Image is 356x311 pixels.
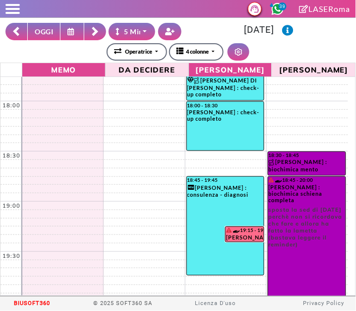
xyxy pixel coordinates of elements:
span: sposta la sed di [DATE] perchè non si ricordava che fare e allora ha fatto la lametta (bastava le... [269,204,345,248]
div: [PERSON_NAME] : biochimica mento [269,159,345,175]
i: Categoria cliente: Diamante [187,77,194,83]
div: 18:45 - 19:45 [187,177,263,183]
div: 19:30 [0,252,22,259]
div: 18:30 [0,152,22,159]
h3: [DATE] [187,24,351,36]
a: Licenza D'uso [195,301,236,307]
i: Clicca per andare alla pagina di firma [299,5,309,13]
i: Il cliente ha degli insoluti [269,178,274,183]
span: 39 [279,2,287,10]
img: PERCORSO [194,78,201,84]
div: [PERSON_NAME] : biochimica schiena completa [269,184,345,248]
div: [PERSON_NAME] DI [PERSON_NAME] : check-up completo [187,77,263,100]
div: 18:00 - 18:30 [187,102,263,108]
span: [PERSON_NAME] [275,64,353,75]
a: Privacy Policy [303,301,345,307]
div: 19:00 [0,202,22,209]
i: Categoria cliente: Nuovo [187,184,195,192]
div: 18:30 - 18:45 [269,153,345,158]
div: 19:15 - 19:25 [226,228,263,234]
div: [PERSON_NAME] : check-up completo [187,109,263,125]
a: LASERoma [299,4,351,13]
button: Crea nuovo contatto rapido [158,23,182,40]
div: [PERSON_NAME] : controllo gambe e inguine [226,234,263,242]
div: 5 Minuti [116,26,152,37]
img: PERCORSO [269,159,276,166]
i: Il cliente ha degli insoluti [226,228,232,233]
span: [PERSON_NAME] [191,64,269,75]
button: OGGI [27,23,60,40]
span: Memo [25,64,103,75]
div: 18:45 - 20:00 [269,177,345,184]
span: Da Decidere [108,64,186,75]
div: 18:00 [0,102,22,109]
div: [PERSON_NAME] : consulenza - diagnosi [187,184,263,201]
